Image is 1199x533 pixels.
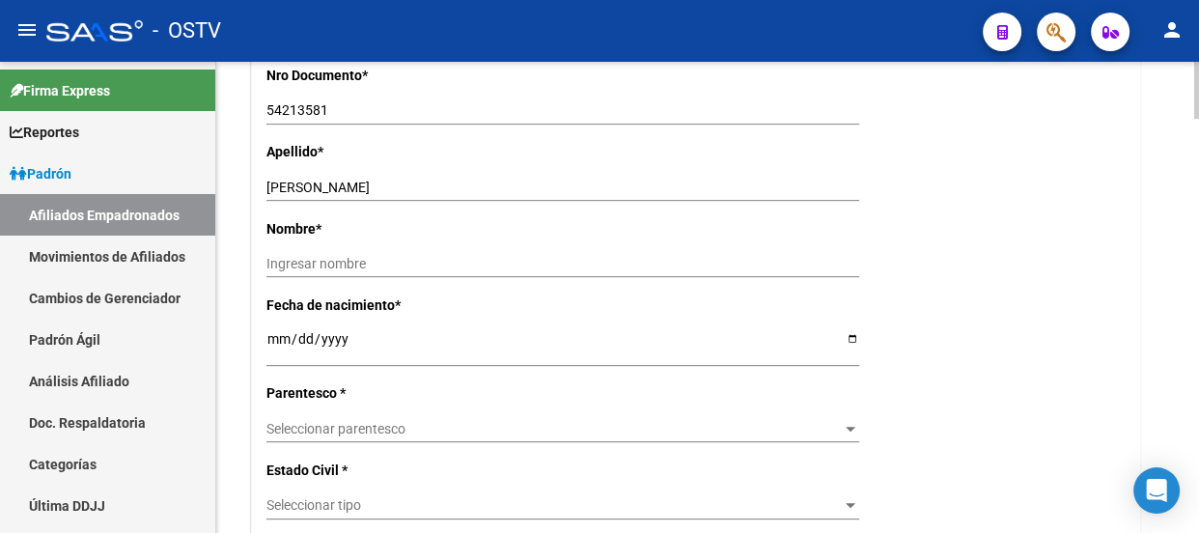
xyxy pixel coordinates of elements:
span: Seleccionar parentesco [266,421,842,437]
p: Nombre [266,218,524,239]
span: Reportes [10,122,79,143]
p: Fecha de nacimiento [266,295,524,316]
span: - OSTV [153,10,221,52]
p: Nro Documento [266,65,524,86]
span: Firma Express [10,80,110,101]
p: Apellido [266,141,524,162]
span: Padrón [10,163,71,184]
mat-icon: person [1160,18,1184,42]
div: Open Intercom Messenger [1133,467,1180,514]
span: Seleccionar tipo [266,497,842,514]
p: Parentesco * [266,382,524,404]
mat-icon: menu [15,18,39,42]
p: Estado Civil * [266,460,524,481]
